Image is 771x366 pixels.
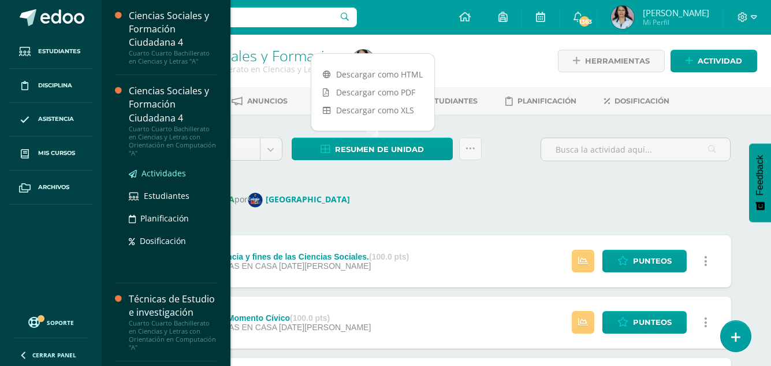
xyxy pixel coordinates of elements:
[9,103,92,137] a: Asistencia
[232,92,288,110] a: Anuncios
[408,92,478,110] a: Estudiantes
[279,261,371,271] span: [DATE][PERSON_NAME]
[142,193,731,208] div: por
[352,50,375,73] img: 515cc04a7a66893ff34fd32142d399e3.png
[38,81,72,90] span: Disciplina
[292,138,453,160] a: Resumen de unidad
[369,252,409,261] strong: (100.0 pts)
[9,69,92,103] a: Disciplina
[248,193,263,208] img: 9802ebbe3653d46ccfe4ee73d49c38f1.png
[129,84,217,124] div: Ciencias Sociales y Formación Ciudadana 4
[266,194,350,205] strong: [GEOGRAPHIC_DATA]
[38,149,75,158] span: Mis cursos
[755,155,765,195] span: Feedback
[247,97,288,105] span: Anuncios
[129,167,217,180] a: Actividades
[129,9,217,65] a: Ciencias Sociales y Formación Ciudadana 4Cuarto Cuarto Bachillerato en Ciencias y Letras "A"
[633,250,672,272] span: Punteos
[585,50,650,72] span: Herramientas
[9,136,92,171] a: Mis cursos
[505,92,576,110] a: Planificación
[146,47,338,64] h1: Ciencias Sociales y Formación Ciudadana 4
[602,311,687,334] a: Punteos
[425,97,478,105] span: Estudiantes
[633,312,672,333] span: Punteos
[155,252,409,261] div: SÍNTESIS: Importancia y fines de las Ciencias Sociales.
[604,92,669,110] a: Dosificación
[129,212,217,225] a: Planificación
[146,64,338,86] div: Cuarto Cuarto Bachillerato en Ciencias y Letras 'A'
[38,114,74,124] span: Asistencia
[155,313,371,323] div: REPORTE: Primer Momento Cívico
[614,97,669,105] span: Dosificación
[602,250,687,272] a: Punteos
[671,50,757,72] a: Actividad
[140,213,189,224] span: Planificación
[9,171,92,205] a: Archivos
[749,143,771,222] button: Feedback - Mostrar encuesta
[129,9,217,49] div: Ciencias Sociales y Formación Ciudadana 4
[38,183,69,192] span: Archivos
[578,15,591,28] span: 1363
[129,49,217,65] div: Cuarto Cuarto Bachillerato en Ciencias y Letras "A"
[38,47,80,56] span: Estudiantes
[47,319,74,327] span: Soporte
[32,351,76,359] span: Cerrar panel
[140,235,186,246] span: Dosificación
[290,313,330,323] strong: (100.0 pts)
[248,194,355,205] a: [GEOGRAPHIC_DATA]
[9,35,92,69] a: Estudiantes
[311,83,434,101] a: Descargar como PDF
[141,168,186,179] span: Actividades
[129,319,217,352] div: Cuarto Cuarto Bachillerato en Ciencias y Letras con Orientación en Computación "A"
[129,189,217,202] a: Estudiantes
[311,101,434,119] a: Descargar como XLS
[541,138,730,161] input: Busca la actividad aquí...
[129,84,217,157] a: Ciencias Sociales y Formación Ciudadana 4Cuarto Cuarto Bachillerato en Ciencias y Letras con Orie...
[517,97,576,105] span: Planificación
[558,50,665,72] a: Herramientas
[109,8,357,27] input: Busca un usuario...
[129,293,217,352] a: Técnicas de Estudio e investigaciónCuarto Cuarto Bachillerato en Ciencias y Letras con Orientació...
[643,7,709,19] span: [PERSON_NAME]
[14,314,88,330] a: Soporte
[279,323,371,332] span: [DATE][PERSON_NAME]
[311,65,434,83] a: Descargar como HTML
[129,234,217,247] a: Dosificación
[146,46,428,65] a: Ciencias Sociales y Formación Ciudadana 4
[144,190,189,201] span: Estudiantes
[335,139,424,160] span: Resumen de unidad
[698,50,742,72] span: Actividad
[129,293,217,319] div: Técnicas de Estudio e investigación
[643,17,709,27] span: Mi Perfil
[611,6,634,29] img: 515cc04a7a66893ff34fd32142d399e3.png
[129,125,217,157] div: Cuarto Cuarto Bachillerato en Ciencias y Letras con Orientación en Computación "A"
